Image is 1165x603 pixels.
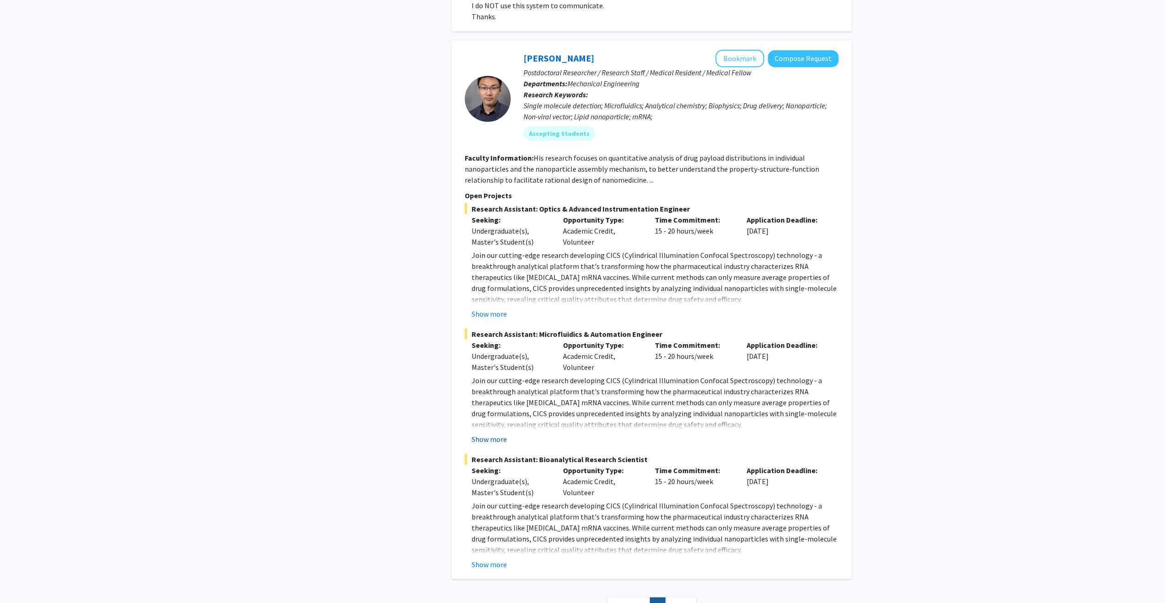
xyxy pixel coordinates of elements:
p: Opportunity Type: [563,464,641,475]
p: Application Deadline: [747,214,825,225]
div: Academic Credit, Volunteer [556,214,648,247]
b: Faculty Information: [465,153,534,162]
p: Time Commitment: [655,214,733,225]
div: Undergraduate(s), Master's Student(s) [472,225,550,247]
button: Compose Request to Sixuan Li [768,50,839,67]
span: Research Assistant: Microfluidics & Automation Engineer [465,328,839,339]
p: Opportunity Type: [563,214,641,225]
div: 15 - 20 hours/week [648,214,740,247]
div: Undergraduate(s), Master's Student(s) [472,350,550,372]
div: [DATE] [740,339,832,372]
span: Mechanical Engineering [568,79,640,88]
div: Academic Credit, Volunteer [556,464,648,497]
p: Application Deadline: [747,464,825,475]
b: Departments: [523,79,568,88]
div: Single molecule detection; Microfluidics; Analytical chemistry; Biophysics; Drug delivery; Nanopa... [523,100,839,122]
button: Show more [472,558,507,569]
b: Research Keywords: [523,90,588,99]
p: Join our cutting-edge research developing CICS (Cylindrical Illumination Confocal Spectroscopy) t... [472,500,839,555]
p: Join our cutting-edge research developing CICS (Cylindrical Illumination Confocal Spectroscopy) t... [472,374,839,430]
button: Show more [472,308,507,319]
p: Time Commitment: [655,464,733,475]
div: Undergraduate(s), Master's Student(s) [472,475,550,497]
div: 15 - 20 hours/week [648,464,740,497]
p: Join our cutting-edge research developing CICS (Cylindrical Illumination Confocal Spectroscopy) t... [472,249,839,304]
fg-read-more: His research focuses on quantitative analysis of drug payload distributions in individual nanopar... [465,153,819,184]
p: Seeking: [472,464,550,475]
p: Time Commitment: [655,339,733,350]
div: 15 - 20 hours/week [648,339,740,372]
p: Seeking: [472,214,550,225]
p: Postdoctoral Researcher / Research Staff / Medical Resident / Medical Fellow [523,67,839,78]
button: Add Sixuan Li to Bookmarks [715,50,764,67]
p: Open Projects [465,190,839,201]
iframe: Chat [7,562,39,596]
span: Research Assistant: Bioanalytical Research Scientist [465,453,839,464]
mat-chip: Accepting Students [523,126,595,140]
div: [DATE] [740,214,832,247]
div: Academic Credit, Volunteer [556,339,648,372]
p: Application Deadline: [747,339,825,350]
a: [PERSON_NAME] [523,52,594,64]
p: Thanks. [472,11,839,22]
span: Research Assistant: Optics & Advanced Instrumentation Engineer [465,203,839,214]
p: Opportunity Type: [563,339,641,350]
p: Seeking: [472,339,550,350]
div: [DATE] [740,464,832,497]
button: Show more [472,433,507,444]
